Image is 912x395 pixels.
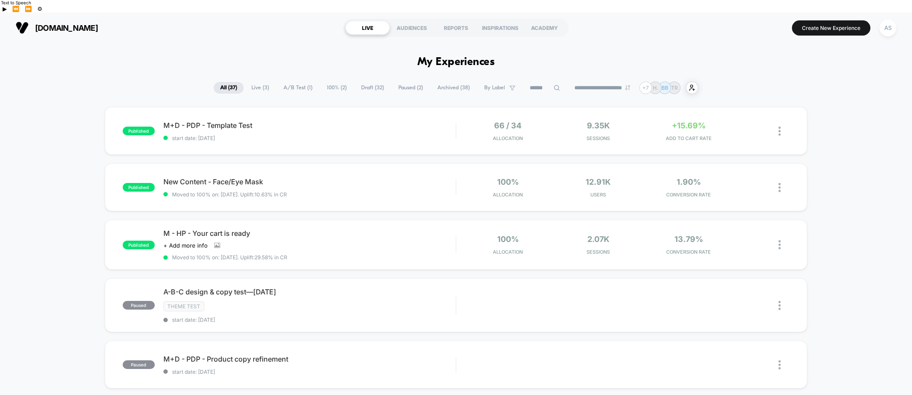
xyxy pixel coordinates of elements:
[646,192,732,198] span: CONVERSION RATE
[434,21,478,35] div: REPORTS
[497,177,519,186] span: 100%
[677,177,701,186] span: 1.90%
[163,229,456,238] span: M - HP - Your cart is ready
[123,183,155,192] span: published
[646,249,732,255] span: CONVERSION RATE
[778,360,781,369] img: close
[345,21,390,35] div: LIVE
[646,135,732,141] span: ADD TO CART RATE
[320,82,353,94] span: 100% ( 2 )
[392,82,430,94] span: Paused ( 2 )
[674,235,703,244] span: 13.79%
[792,20,870,36] button: Create New Experience
[522,21,567,35] div: ACADEMY
[639,82,652,94] div: + 7
[778,183,781,192] img: close
[277,82,319,94] span: A/B Test ( 1 )
[497,235,519,244] span: 100%
[431,82,476,94] span: Archived ( 38 )
[555,192,641,198] span: Users
[163,369,456,375] span: start date: [DATE]
[163,121,456,130] span: M+D - PDP - Template Test
[493,135,523,141] span: Allocation
[653,85,658,91] p: H.
[879,20,896,36] div: AS
[123,301,155,310] span: paused
[16,21,29,34] img: Visually logo
[163,135,456,141] span: start date: [DATE]
[555,249,641,255] span: Sessions
[163,301,204,311] span: Theme Test
[13,21,101,35] button: [DOMAIN_NAME]
[172,254,287,261] span: Moved to 100% on: [DATE] . Uplift: 29.58% in CR
[214,82,244,94] span: All ( 37 )
[877,19,899,37] button: AS
[587,121,610,130] span: 9.35k
[493,249,523,255] span: Allocation
[484,85,505,91] span: By Label
[163,242,208,249] span: + Add more info
[661,85,668,91] p: BB
[163,287,456,296] span: A-B-C design & copy test—[DATE]
[163,317,456,323] span: start date: [DATE]
[123,127,155,135] span: published
[671,85,678,91] p: TR
[778,301,781,310] img: close
[390,21,434,35] div: AUDIENCES
[35,5,45,13] button: Settings
[625,85,630,90] img: end
[163,177,456,186] span: New Content - Face/Eye Mask
[587,235,609,244] span: 2.07k
[586,177,611,186] span: 12.91k
[123,241,155,249] span: published
[478,21,522,35] div: INSPIRATIONS
[778,127,781,136] img: close
[35,23,98,33] span: [DOMAIN_NAME]
[10,5,22,13] button: Previous
[555,135,641,141] span: Sessions
[123,360,155,369] span: paused
[22,5,35,13] button: Forward
[355,82,391,94] span: Draft ( 32 )
[245,82,276,94] span: Live ( 3 )
[494,121,521,130] span: 66 / 34
[493,192,523,198] span: Allocation
[417,56,495,69] h1: My Experiences
[172,191,287,198] span: Moved to 100% on: [DATE] . Uplift: 10.63% in CR
[163,355,456,363] span: M+D - PDP - Product copy refinement
[778,240,781,249] img: close
[672,121,706,130] span: +15.69%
